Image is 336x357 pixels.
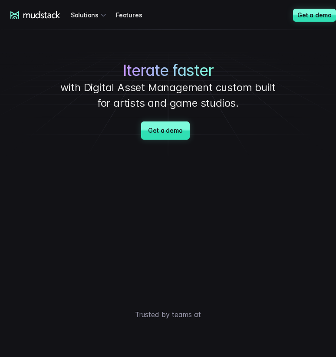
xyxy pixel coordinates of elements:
span: Iterate faster [123,61,214,80]
p: with Digital Asset Management custom built for artists and game studios. [55,80,280,111]
a: Get a demo [293,9,336,22]
a: Features [116,7,152,23]
a: Get a demo [141,121,189,140]
a: mudstack logo [10,11,60,19]
div: Solutions [71,7,109,23]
